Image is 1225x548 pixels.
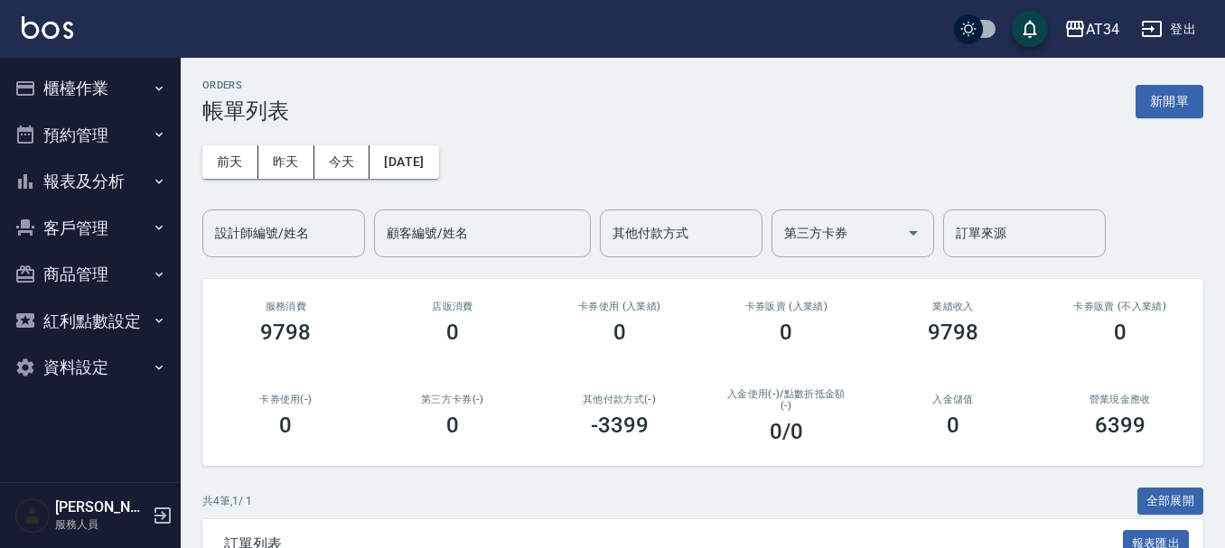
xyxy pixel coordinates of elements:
h3: 9798 [260,320,311,345]
p: 服務人員 [55,516,147,533]
button: 昨天 [258,145,314,179]
h3: 0 [446,320,459,345]
h3: 0 [279,413,292,438]
button: 櫃檯作業 [7,65,173,112]
h2: 店販消費 [391,301,515,312]
img: Logo [22,16,73,39]
h3: 6399 [1095,413,1146,438]
button: 登出 [1134,13,1203,46]
h3: 9798 [928,320,978,345]
button: 資料設定 [7,344,173,391]
button: save [1012,11,1048,47]
h2: 入金使用(-) /點數折抵金額(-) [725,388,848,412]
h2: 業績收入 [892,301,1015,312]
button: 全部展開 [1137,488,1204,515]
h3: 帳單列表 [202,98,289,124]
h2: 卡券販賣 (不入業績) [1058,301,1182,312]
button: AT34 [1057,11,1127,48]
button: 商品管理 [7,251,173,298]
h2: ORDERS [202,79,289,91]
button: 紅利點數設定 [7,298,173,345]
h3: 0 [446,413,459,438]
h2: 第三方卡券(-) [391,394,515,405]
h2: 卡券販賣 (入業績) [725,301,848,312]
p: 共 4 筆, 1 / 1 [202,493,252,509]
h3: 0 [1114,320,1127,345]
button: 客戶管理 [7,205,173,252]
h5: [PERSON_NAME] [55,498,147,516]
h2: 卡券使用 (入業績) [557,301,681,312]
button: 前天 [202,145,258,179]
button: 報表及分析 [7,158,173,205]
button: 新開單 [1136,85,1203,118]
h2: 入金儲值 [892,394,1015,405]
h3: 0 [613,320,626,345]
h3: -3399 [591,413,649,438]
h3: 服務消費 [224,301,348,312]
button: [DATE] [369,145,438,179]
h3: 0 [780,320,792,345]
button: Open [899,218,928,247]
h2: 卡券使用(-) [224,394,348,405]
button: 預約管理 [7,112,173,159]
img: Person [14,497,51,534]
h2: 營業現金應收 [1058,394,1182,405]
a: 新開單 [1136,92,1203,109]
button: 今天 [314,145,370,179]
h2: 其他付款方式(-) [557,394,681,405]
h3: 0 [947,413,959,438]
h3: 0 /0 [770,419,803,444]
div: AT34 [1086,18,1119,41]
